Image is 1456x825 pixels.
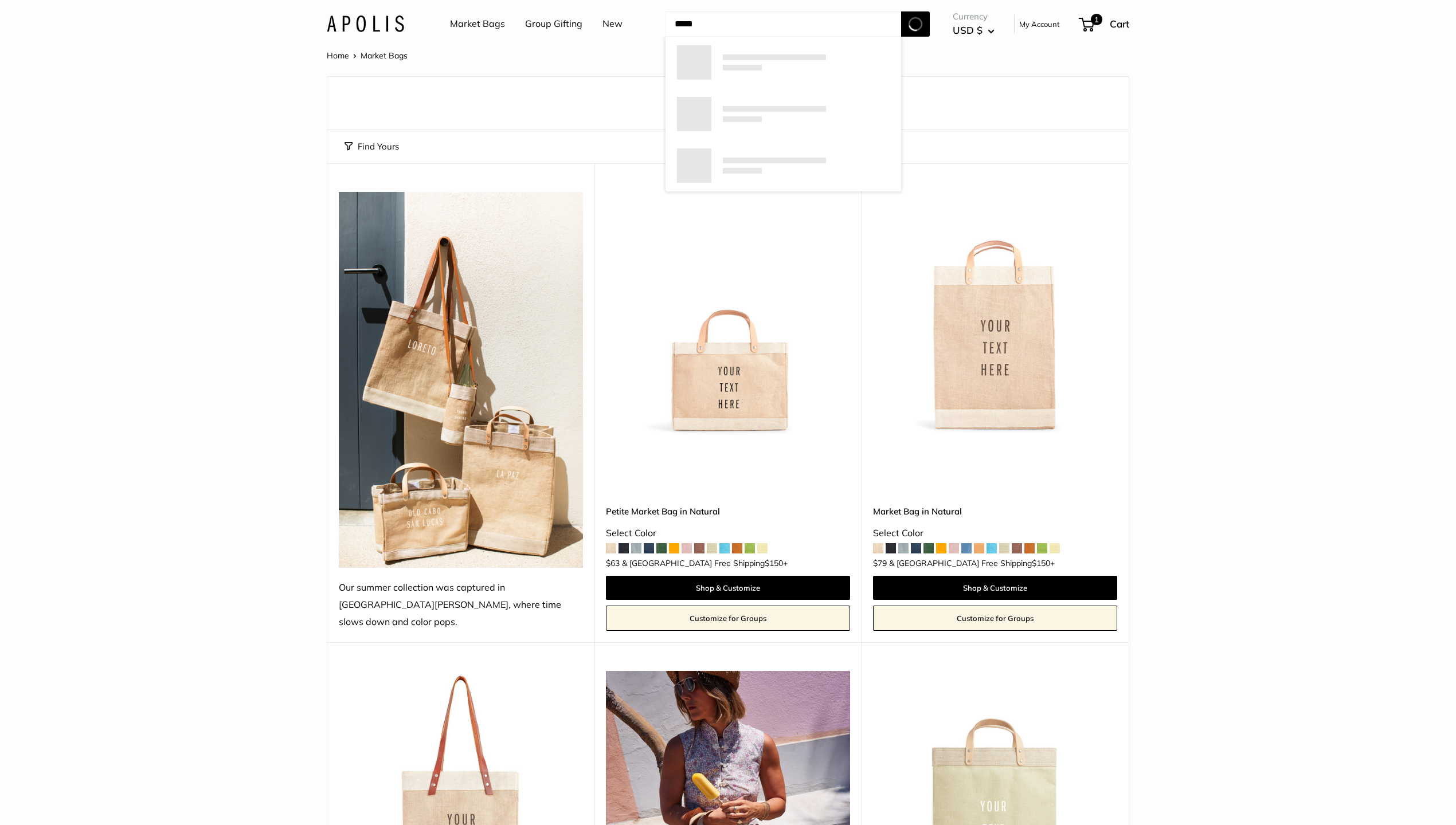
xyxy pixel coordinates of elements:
div: Select Color [873,525,1117,542]
a: Petite Market Bag in Natural [606,505,850,518]
span: 1 [1091,14,1102,25]
span: & [GEOGRAPHIC_DATA] Free Shipping + [622,559,788,567]
a: Group Gifting [525,15,582,33]
a: Shop & Customize [873,576,1117,600]
a: New [602,15,623,33]
img: Petite Market Bag in Natural [606,192,850,436]
img: Our summer collection was captured in Todos Santos, where time slows down and color pops. [339,192,583,568]
button: Find Yours [345,139,399,155]
a: Customize for Groups [873,606,1117,631]
a: 1 Cart [1080,15,1129,33]
a: Market Bag in Natural [873,505,1117,518]
div: Our summer collection was captured in [GEOGRAPHIC_DATA][PERSON_NAME], where time slows down and c... [339,579,583,631]
a: Petite Market Bag in Naturaldescription_Effortless style that elevates every moment [606,192,850,436]
a: Market Bag in NaturalMarket Bag in Natural [873,192,1117,436]
a: Market Bags [450,15,505,33]
a: Shop & Customize [606,576,850,600]
input: Search... [666,11,901,37]
nav: Breadcrumb [327,48,408,63]
img: Market Bag in Natural [873,192,1117,436]
img: Apolis [327,15,404,32]
span: & [GEOGRAPHIC_DATA] Free Shipping + [889,559,1055,567]
span: USD $ [953,24,983,36]
span: Cart [1110,18,1129,30]
span: Market Bags [361,50,408,61]
h1: Market Bags [345,88,1111,113]
div: Select Color [606,525,850,542]
span: $150 [1032,558,1050,568]
a: My Account [1019,17,1060,31]
a: Home [327,50,349,61]
a: Customize for Groups [606,606,850,631]
button: Search [901,11,930,37]
span: $63 [606,558,620,568]
button: USD $ [953,21,995,40]
span: Currency [953,9,995,25]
